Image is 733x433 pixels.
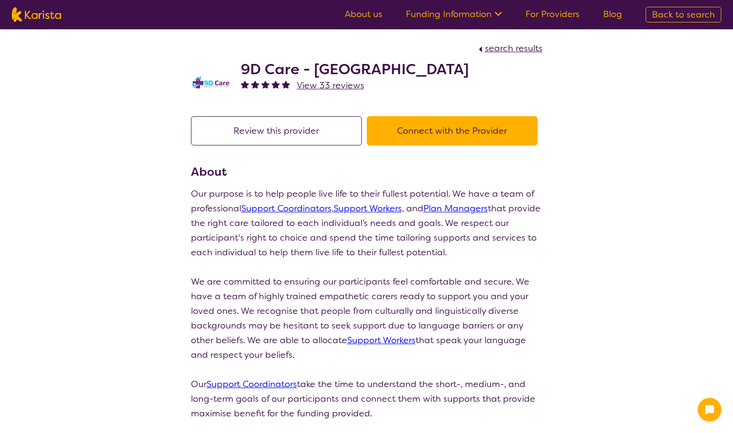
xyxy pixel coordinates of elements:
p: Our take the time to understand the short-, medium-, and long-term goals of our participants and ... [191,377,543,421]
a: Review this provider [191,125,367,137]
a: Back to search [646,7,721,22]
a: search results [476,42,543,54]
span: View 33 reviews [297,80,364,91]
button: Review this provider [191,116,362,145]
a: Support Coordinators [241,203,332,214]
h2: 9D Care - [GEOGRAPHIC_DATA] [241,61,469,78]
img: fullstar [272,80,280,88]
a: Support Workers [347,334,416,346]
img: l4aty9ni5vo8flrqveaj.png [191,63,230,102]
button: Connect with the Provider [367,116,538,145]
a: Support Coordinators [207,378,297,390]
img: fullstar [251,80,259,88]
a: Support Workers [334,203,402,214]
a: Plan Managers [423,203,488,214]
a: Blog [603,8,622,20]
img: fullstar [282,80,290,88]
p: Our purpose is to help people live life to their fullest potential. We have a team of professiona... [191,186,543,260]
img: fullstar [241,80,249,88]
p: We are committed to ensuring our participants feel comfortable and secure. We have a team of high... [191,274,543,362]
h3: About [191,163,543,181]
a: Connect with the Provider [367,125,543,137]
a: View 33 reviews [297,78,364,93]
a: About us [345,8,382,20]
a: For Providers [525,8,580,20]
img: fullstar [261,80,270,88]
span: Back to search [652,9,715,21]
span: search results [485,42,543,54]
a: Funding Information [406,8,502,20]
img: Karista logo [12,7,61,22]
